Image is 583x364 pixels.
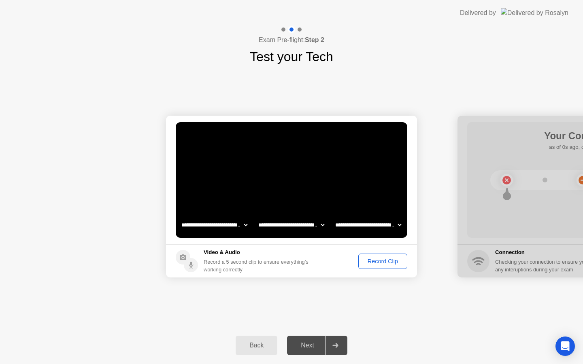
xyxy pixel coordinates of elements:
[204,258,312,273] div: Record a 5 second clip to ensure everything’s working correctly
[287,336,347,355] button: Next
[289,342,326,349] div: Next
[361,258,404,265] div: Record Clip
[460,8,496,18] div: Delivered by
[180,217,249,233] select: Available cameras
[305,36,324,43] b: Step 2
[238,342,275,349] div: Back
[501,8,568,17] img: Delivered by Rosalyn
[334,217,403,233] select: Available microphones
[250,47,333,66] h1: Test your Tech
[204,248,312,256] h5: Video & Audio
[358,254,407,269] button: Record Clip
[555,336,575,356] div: Open Intercom Messenger
[257,217,326,233] select: Available speakers
[236,336,277,355] button: Back
[259,35,324,45] h4: Exam Pre-flight:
